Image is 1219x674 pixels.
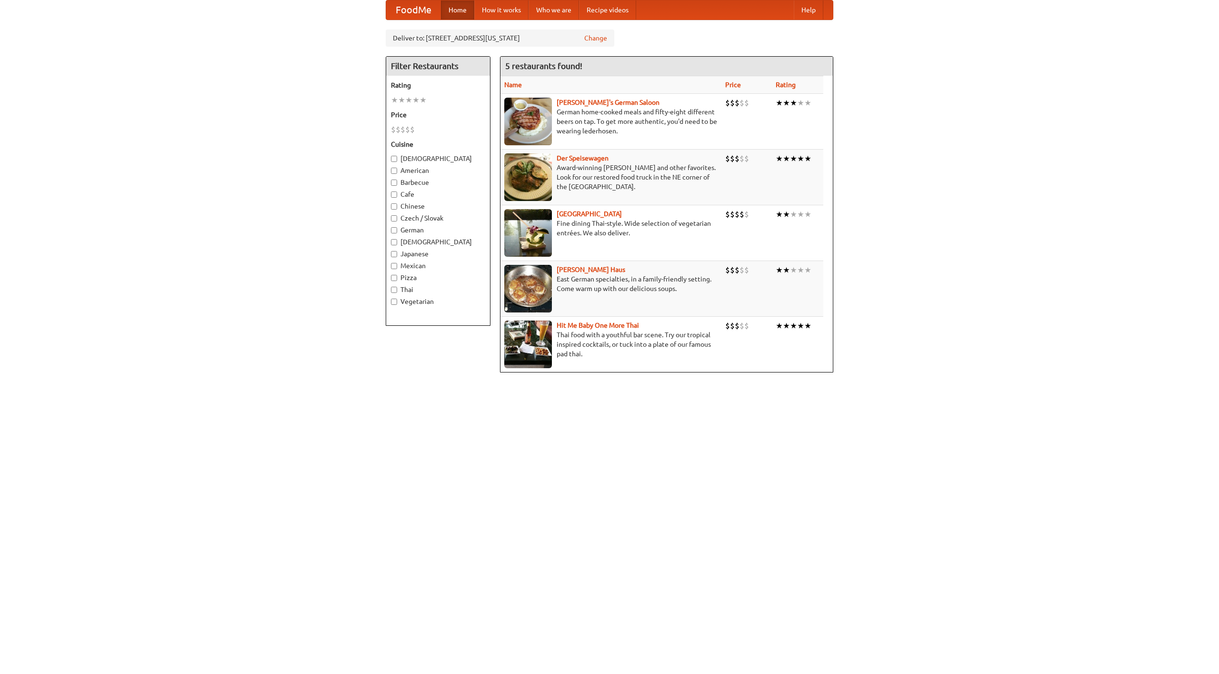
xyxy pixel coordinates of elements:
a: Change [584,33,607,43]
li: $ [739,321,744,331]
li: $ [744,98,749,108]
li: ★ [797,321,804,331]
li: $ [730,209,735,220]
li: ★ [790,209,797,220]
input: Vegetarian [391,299,397,305]
li: ★ [783,321,790,331]
label: Chinese [391,201,485,211]
li: ★ [797,209,804,220]
a: How it works [474,0,529,20]
img: speisewagen.jpg [504,153,552,201]
li: ★ [804,98,811,108]
li: $ [739,153,744,164]
label: Japanese [391,249,485,259]
a: [GEOGRAPHIC_DATA] [557,210,622,218]
li: ★ [776,321,783,331]
li: $ [725,209,730,220]
h4: Filter Restaurants [386,57,490,76]
input: Japanese [391,251,397,257]
a: Name [504,81,522,89]
a: [PERSON_NAME] Haus [557,266,625,273]
li: $ [730,153,735,164]
input: American [391,168,397,174]
a: Rating [776,81,796,89]
li: $ [739,98,744,108]
li: ★ [797,98,804,108]
input: Chinese [391,203,397,210]
li: $ [730,98,735,108]
li: $ [730,265,735,275]
li: ★ [391,95,398,105]
p: Award-winning [PERSON_NAME] and other favorites. Look for our restored food truck in the NE corne... [504,163,718,191]
label: Pizza [391,273,485,282]
li: ★ [783,153,790,164]
li: ★ [804,265,811,275]
li: $ [725,153,730,164]
li: ★ [776,153,783,164]
input: Czech / Slovak [391,215,397,221]
li: ★ [790,153,797,164]
li: ★ [783,265,790,275]
li: ★ [420,95,427,105]
li: ★ [783,98,790,108]
li: ★ [797,265,804,275]
li: ★ [790,98,797,108]
li: $ [735,321,739,331]
label: [DEMOGRAPHIC_DATA] [391,237,485,247]
li: $ [744,321,749,331]
h5: Cuisine [391,140,485,149]
input: [DEMOGRAPHIC_DATA] [391,156,397,162]
input: Pizza [391,275,397,281]
img: satay.jpg [504,209,552,257]
li: ★ [398,95,405,105]
label: Thai [391,285,485,294]
li: ★ [804,153,811,164]
a: Price [725,81,741,89]
input: Thai [391,287,397,293]
p: East German specialties, in a family-friendly setting. Come warm up with our delicious soups. [504,274,718,293]
div: Deliver to: [STREET_ADDRESS][US_STATE] [386,30,614,47]
li: ★ [412,95,420,105]
input: [DEMOGRAPHIC_DATA] [391,239,397,245]
li: $ [735,98,739,108]
li: $ [739,209,744,220]
li: ★ [405,95,412,105]
label: Barbecue [391,178,485,187]
label: [DEMOGRAPHIC_DATA] [391,154,485,163]
li: ★ [790,265,797,275]
label: Cafe [391,190,485,199]
p: Thai food with a youthful bar scene. Try our tropical inspired cocktails, or tuck into a plate of... [504,330,718,359]
ng-pluralize: 5 restaurants found! [505,61,582,70]
label: German [391,225,485,235]
label: Mexican [391,261,485,271]
li: ★ [790,321,797,331]
input: Cafe [391,191,397,198]
a: Hit Me Baby One More Thai [557,322,639,329]
li: $ [744,209,749,220]
li: ★ [776,209,783,220]
a: Home [441,0,474,20]
h5: Price [391,110,485,120]
li: $ [725,321,730,331]
h5: Rating [391,80,485,90]
li: $ [735,209,739,220]
p: Fine dining Thai-style. Wide selection of vegetarian entrées. We also deliver. [504,219,718,238]
label: Vegetarian [391,297,485,306]
li: $ [391,124,396,135]
label: American [391,166,485,175]
li: ★ [783,209,790,220]
li: $ [396,124,400,135]
img: babythai.jpg [504,321,552,368]
li: $ [744,265,749,275]
a: Der Speisewagen [557,154,609,162]
li: ★ [804,321,811,331]
a: Help [794,0,823,20]
input: Barbecue [391,180,397,186]
li: $ [735,153,739,164]
li: $ [725,98,730,108]
label: Czech / Slovak [391,213,485,223]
